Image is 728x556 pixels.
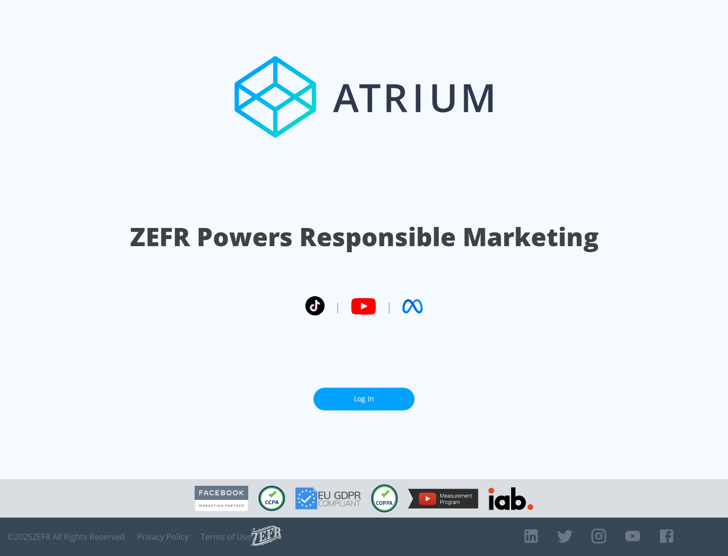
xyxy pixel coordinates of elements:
img: CCPA Compliant [258,486,285,511]
span: | [335,299,341,314]
span: © 2025 ZEFR All Rights Reserved [8,532,125,542]
img: IAB [488,487,533,510]
img: Facebook Marketing Partner [195,486,248,512]
a: Terms of Use [201,532,251,542]
a: Log In [313,388,415,410]
img: COPPA Compliant [371,484,398,513]
span: | [386,299,392,314]
h1: ZEFR Powers Responsible Marketing [130,219,599,254]
img: GDPR Compliant [295,487,361,509]
img: YouTube Measurement Program [408,489,478,508]
a: Privacy Policy [137,532,189,542]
